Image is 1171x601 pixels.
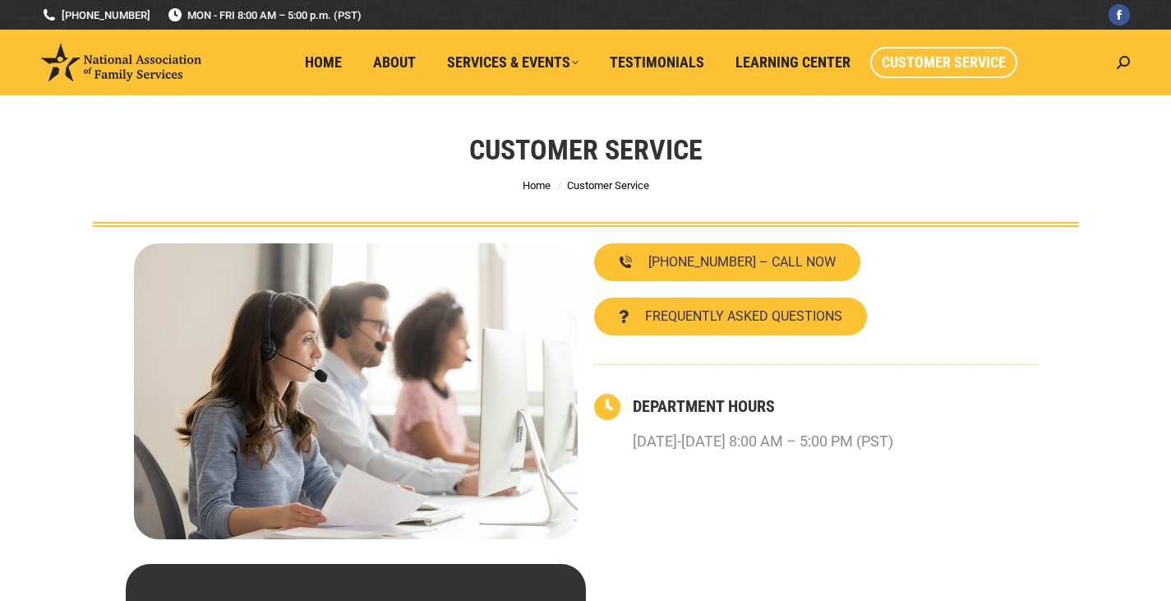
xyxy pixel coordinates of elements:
[610,53,704,72] span: Testimonials
[633,427,893,456] p: [DATE]-[DATE] 8:00 AM – 5:00 PM (PST)
[882,53,1006,72] span: Customer Service
[594,243,860,281] a: [PHONE_NUMBER] – CALL NOW
[41,44,201,81] img: National Association of Family Services
[735,53,851,72] span: Learning Center
[167,7,362,23] span: MON - FRI 8:00 AM – 5:00 p.m. (PST)
[523,179,551,192] a: Home
[41,7,150,23] a: [PHONE_NUMBER]
[567,179,649,192] span: Customer Service
[870,47,1017,78] a: Customer Service
[362,47,427,78] a: About
[648,256,836,269] span: [PHONE_NUMBER] – CALL NOW
[447,53,579,72] span: Services & Events
[373,53,416,72] span: About
[293,47,353,78] a: Home
[305,53,342,72] span: Home
[134,243,578,539] img: Contact National Association of Family Services
[633,396,775,416] a: DEPARTMENT HOURS
[645,310,842,323] span: FREQUENTLY ASKED QUESTIONS
[469,132,703,168] h1: Customer Service
[724,47,862,78] a: Learning Center
[1109,4,1130,25] a: Facebook page opens in new window
[598,47,716,78] a: Testimonials
[594,298,867,335] a: FREQUENTLY ASKED QUESTIONS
